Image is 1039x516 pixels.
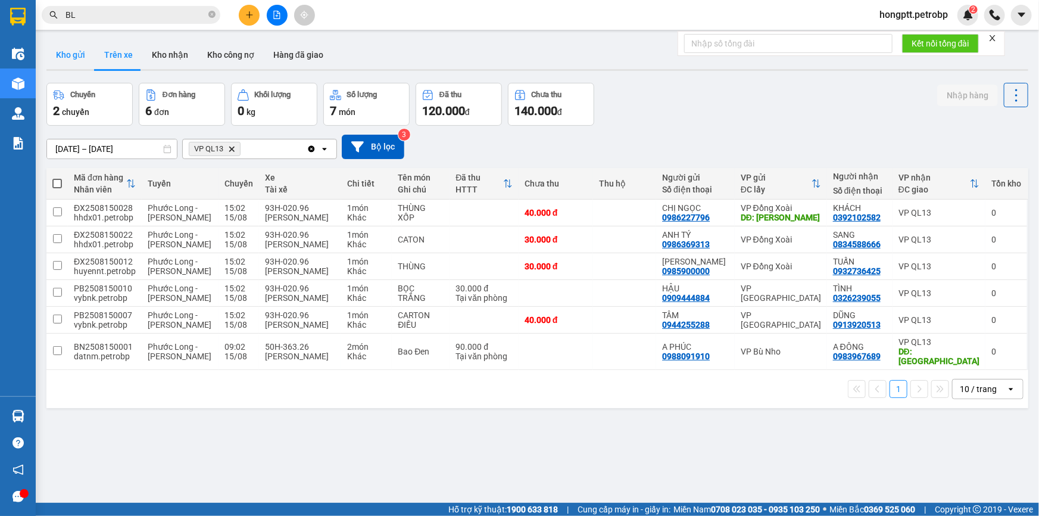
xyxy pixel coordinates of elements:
div: Ghi chú [398,185,444,194]
span: chuyến [62,107,89,117]
div: Chưa thu [525,179,587,188]
span: đơn [154,107,169,117]
div: Khác [347,293,386,303]
button: Kho nhận [142,41,198,69]
button: Đã thu120.000đ [416,83,502,126]
div: PB2508150007 [74,310,136,320]
span: aim [300,11,308,19]
div: Thu hộ [599,179,650,188]
div: VP Đồng Xoài [741,203,821,213]
span: 140.000 [514,104,557,118]
div: 30.000 đ [525,262,587,271]
span: Phước Long - [PERSON_NAME] [148,203,211,222]
div: Khác [347,320,386,330]
div: Tài xế [265,185,335,194]
div: 15:02 [224,257,253,266]
div: DĐ: TÂN TIẾN [741,213,821,222]
div: 40.000 đ [525,315,587,325]
img: warehouse-icon [12,77,24,90]
span: Phước Long - [PERSON_NAME] [148,230,211,249]
div: 0913920513 [833,320,881,330]
span: 2 [971,5,975,14]
div: Tuyến [148,179,213,188]
span: notification [13,464,24,475]
div: VP Bù Nho [741,347,821,356]
div: 0392102582 [833,213,881,222]
button: file-add [267,5,288,26]
strong: 1900 633 818 [507,505,558,514]
button: Kho gửi [46,41,95,69]
div: 0 [991,288,1021,298]
div: ĐC lấy [741,185,812,194]
span: 2 [53,104,60,118]
div: Khác [347,352,386,361]
div: 0 [991,208,1021,217]
span: VP QL13, close by backspace [189,142,241,156]
sup: 3 [398,129,410,141]
div: 15/08 [224,266,253,276]
span: Nhận: [114,11,142,24]
span: close-circle [208,11,216,18]
div: Tên món [398,173,444,182]
div: Người nhận [833,172,887,181]
div: 15:02 [224,230,253,240]
div: 0983967689 [833,352,881,361]
span: | [567,503,569,516]
div: 15:02 [224,284,253,293]
div: 15:02 [224,310,253,320]
span: 0 [238,104,244,118]
span: ⚪️ [823,507,826,512]
div: 90.000 đ [455,342,513,352]
div: 1 món [347,230,386,240]
span: Miền Bắc [829,503,915,516]
div: Số điện thoại [833,186,887,195]
div: VP QL13 [898,235,979,244]
span: close-circle [208,10,216,21]
div: 0 [991,347,1021,356]
div: Khối lượng [255,91,291,99]
div: 1 món [347,310,386,320]
div: VP [GEOGRAPHIC_DATA] [741,310,821,330]
sup: 2 [969,5,978,14]
img: warehouse-icon [12,48,24,60]
button: Kết nối tổng đài [902,34,979,53]
div: 0986369313 [662,240,710,249]
div: huyennt.petrobp [74,266,136,276]
div: A ĐÔNG [833,342,887,352]
span: Phước Long - [PERSON_NAME] [148,284,211,303]
div: Khác [347,240,386,249]
img: logo-vxr [10,8,26,26]
div: Số điện thoại [662,185,729,194]
input: Nhập số tổng đài [684,34,893,53]
div: ĐX2508150028 [74,203,136,213]
span: plus [245,11,254,19]
div: [PERSON_NAME] [265,266,335,276]
div: ĐX2508150022 [74,230,136,240]
div: VP Đồng Xoài [741,235,821,244]
div: 0 [991,235,1021,244]
div: VP Đồng Xoài [741,262,821,271]
input: Tìm tên, số ĐT hoặc mã đơn [65,8,206,21]
div: KHÁCH [833,203,887,213]
div: VP QL13 [10,10,105,24]
div: VP nhận [898,173,970,182]
div: SANG [833,230,887,240]
div: VP QL13 [898,315,979,325]
div: Số lượng [347,91,377,99]
div: 09:02 [224,342,253,352]
div: Tại văn phòng [455,293,513,303]
div: CATON [398,235,444,244]
span: 120.000 [422,104,465,118]
div: 1 món [347,284,386,293]
div: Đơn hàng [163,91,195,99]
div: HẬU [662,284,729,293]
span: món [339,107,355,117]
span: file-add [273,11,281,19]
div: VP QL13 [898,208,979,217]
strong: 0708 023 035 - 0935 103 250 [711,505,820,514]
div: 0909444884 [662,293,710,303]
span: question-circle [13,437,24,449]
img: phone-icon [990,10,1000,20]
span: copyright [973,505,981,514]
div: Bao Đen [398,347,444,356]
